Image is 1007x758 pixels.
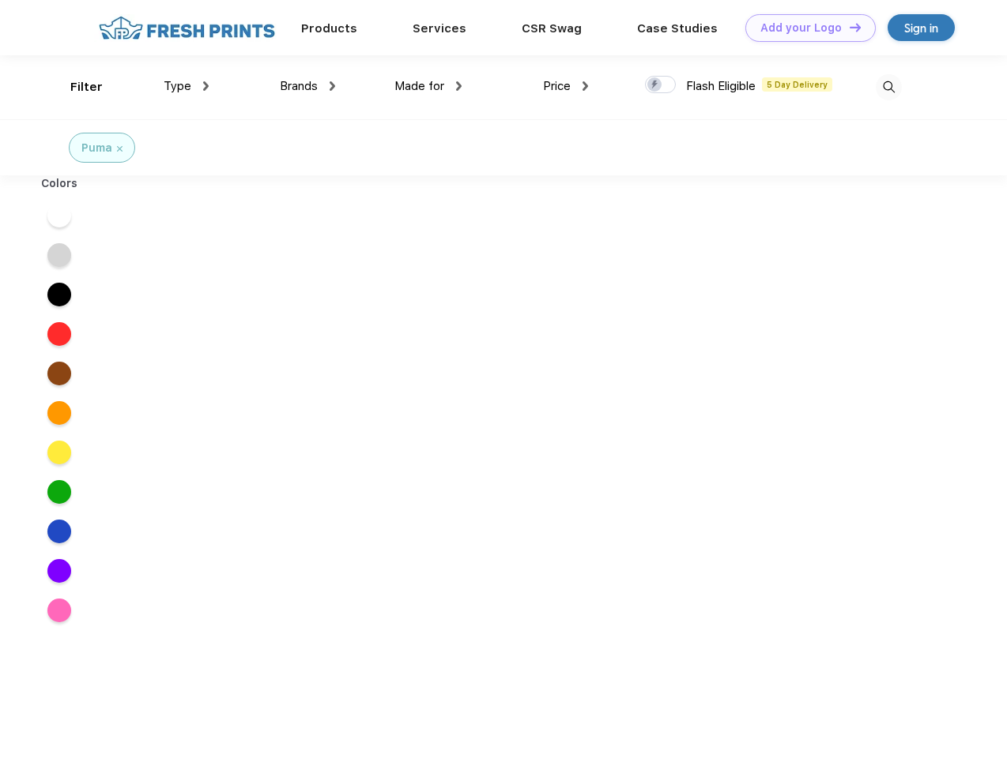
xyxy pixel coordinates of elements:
[94,14,280,42] img: fo%20logo%202.webp
[413,21,466,36] a: Services
[29,175,90,192] div: Colors
[280,79,318,93] span: Brands
[394,79,444,93] span: Made for
[301,21,357,36] a: Products
[203,81,209,91] img: dropdown.png
[70,78,103,96] div: Filter
[888,14,955,41] a: Sign in
[522,21,582,36] a: CSR Swag
[164,79,191,93] span: Type
[583,81,588,91] img: dropdown.png
[850,23,861,32] img: DT
[330,81,335,91] img: dropdown.png
[117,146,123,152] img: filter_cancel.svg
[81,140,112,156] div: Puma
[686,79,756,93] span: Flash Eligible
[904,19,938,37] div: Sign in
[543,79,571,93] span: Price
[876,74,902,100] img: desktop_search.svg
[456,81,462,91] img: dropdown.png
[762,77,832,92] span: 5 Day Delivery
[760,21,842,35] div: Add your Logo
